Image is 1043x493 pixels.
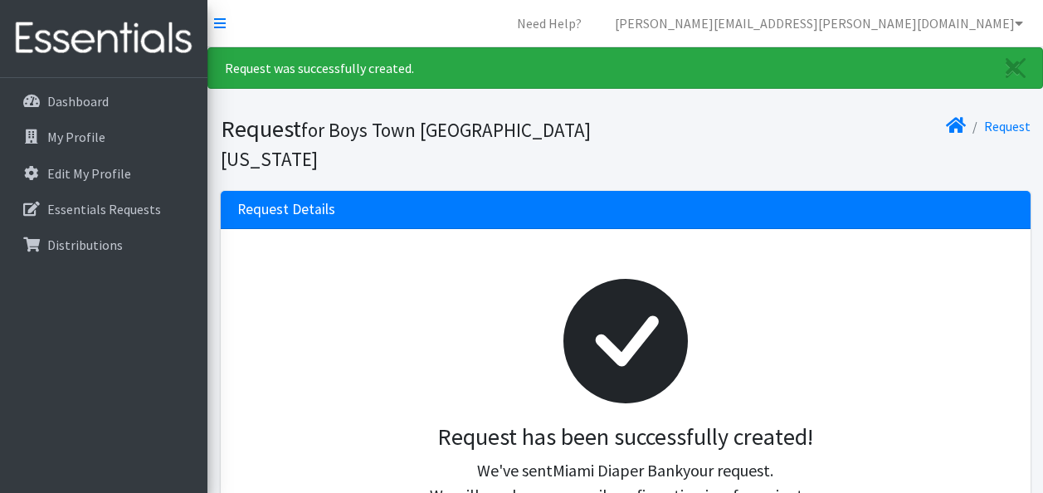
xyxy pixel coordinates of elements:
h3: Request Details [237,201,335,218]
a: My Profile [7,120,201,154]
span: Miami Diaper Bank [553,460,683,481]
a: Close [989,48,1042,88]
p: My Profile [47,129,105,145]
p: Edit My Profile [47,165,131,182]
h3: Request has been successfully created! [251,423,1001,452]
a: [PERSON_NAME][EMAIL_ADDRESS][PERSON_NAME][DOMAIN_NAME] [602,7,1036,40]
small: for Boys Town [GEOGRAPHIC_DATA][US_STATE] [221,118,591,171]
a: Dashboard [7,85,201,118]
a: Request [984,118,1031,134]
p: Distributions [47,237,123,253]
a: Essentials Requests [7,193,201,226]
p: Essentials Requests [47,201,161,217]
p: Dashboard [47,93,109,110]
a: Need Help? [504,7,595,40]
a: Edit My Profile [7,157,201,190]
a: Distributions [7,228,201,261]
div: Request was successfully created. [207,47,1043,89]
img: HumanEssentials [7,11,201,66]
h1: Request [221,115,620,172]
